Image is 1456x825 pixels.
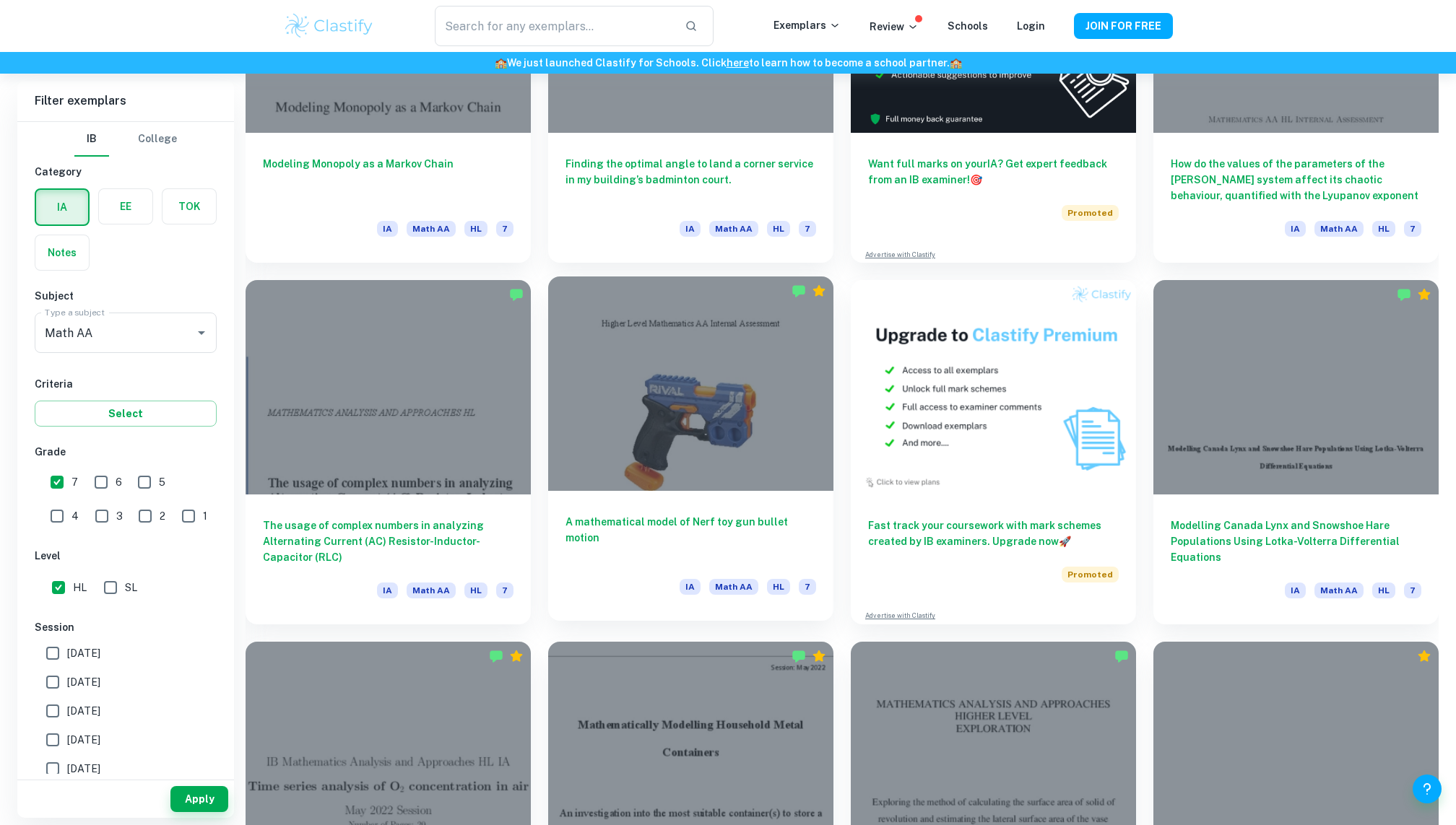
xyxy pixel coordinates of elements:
button: Help and Feedback [1413,774,1442,803]
span: IA [680,579,701,595]
img: Marked [792,649,806,663]
h6: A mathematical model of Nerf toy gun bullet motion [565,514,816,562]
span: IA [1285,221,1306,237]
img: Marked [792,284,806,298]
h6: We just launched Clastify for Schools. Click to learn how to become a school partner. [3,55,1453,71]
span: HL [464,582,487,598]
img: Thumbnail [851,280,1136,494]
span: 7 [1404,582,1421,598]
span: HL [73,580,87,595]
span: 6 [116,474,122,490]
span: [DATE] [67,703,100,719]
h6: Filter exemplars [17,81,234,121]
h6: Fast track your coursework with mark schemes created by IB examiners. Upgrade now [868,518,1119,549]
span: 3 [116,508,123,524]
button: IA [36,190,88,224]
input: Search for any exemplars... [435,6,673,46]
span: [DATE] [67,761,100,777]
h6: Finding the optimal angle to land a corner service in my building’s badminton court. [565,156,816,204]
div: Premium [1417,287,1431,302]
button: College [138,122,177,157]
img: Marked [1397,287,1411,302]
button: Apply [170,786,228,812]
button: Select [35,401,217,427]
span: 7 [496,221,513,237]
span: 4 [71,508,79,524]
div: Filter type choice [74,122,177,157]
span: HL [767,221,790,237]
span: [DATE] [67,732,100,748]
span: IA [377,582,398,598]
img: Clastify logo [283,12,375,40]
span: 7 [496,582,513,598]
a: The usage of complex numbers in analyzing Alternating Current (AC) Resistor-Inductor-Capacitor (R... [246,280,531,624]
h6: Want full marks on your IA ? Get expert feedback from an IB examiner! [868,156,1119,188]
label: Type a subject [45,306,105,318]
span: IA [377,221,398,237]
span: 5 [159,474,165,490]
h6: How do the values of the parameters of the [PERSON_NAME] system affect its chaotic behaviour, qua... [1171,156,1421,204]
span: IA [680,221,701,237]
span: SL [125,580,137,595]
button: Notes [35,235,89,270]
img: Marked [1114,649,1129,663]
span: [DATE] [67,674,100,690]
h6: Subject [35,288,217,304]
a: Advertise with Clastify [865,611,935,621]
a: Login [1017,20,1045,32]
div: Premium [1417,649,1431,663]
span: 1 [203,508,207,524]
div: Premium [812,284,826,298]
span: 🚀 [1059,536,1071,547]
div: Premium [509,649,524,663]
span: 7 [799,579,816,595]
span: Math AA [407,221,456,237]
img: Marked [489,649,503,663]
span: Promoted [1062,567,1119,582]
div: Premium [812,649,826,663]
span: 🏫 [950,57,962,69]
p: Review [870,19,919,35]
span: IA [1285,582,1306,598]
h6: Category [35,164,217,180]
span: Math AA [709,221,758,237]
h6: Modelling Canada Lynx and Snowshoe Hare Populations Using Lotka-Volterra Differential Equations [1171,518,1421,565]
img: Marked [509,287,524,302]
h6: Criteria [35,376,217,392]
h6: The usage of complex numbers in analyzing Alternating Current (AC) Resistor-Inductor-Capacitor (RLC) [263,518,513,565]
a: Advertise with Clastify [865,250,935,260]
a: Schools [948,20,988,32]
span: 7 [71,474,78,490]
span: Promoted [1062,205,1119,221]
button: TOK [162,189,216,224]
a: A mathematical model of Nerf toy gun bullet motionIAMath AAHL7 [548,280,833,624]
a: here [727,57,749,69]
h6: Session [35,619,217,635]
p: Exemplars [773,17,841,33]
button: EE [99,189,152,224]
a: Modelling Canada Lynx and Snowshoe Hare Populations Using Lotka-Volterra Differential EquationsIA... [1153,280,1439,624]
span: HL [767,579,790,595]
span: [DATE] [67,645,100,661]
span: HL [1372,221,1395,237]
span: HL [464,221,487,237]
span: Math AA [1314,582,1364,598]
h6: Modeling Monopoly as a Markov Chain [263,156,513,204]
button: IB [74,122,109,157]
button: JOIN FOR FREE [1074,13,1173,39]
span: Math AA [407,582,456,598]
span: 🏫 [495,57,507,69]
h6: Grade [35,444,217,460]
span: Math AA [1314,221,1364,237]
span: 7 [1404,221,1421,237]
span: Math AA [709,579,758,595]
button: Open [191,323,212,343]
span: 7 [799,221,816,237]
span: 🎯 [970,174,982,185]
h6: Level [35,548,217,564]
span: HL [1372,582,1395,598]
span: 2 [160,508,165,524]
